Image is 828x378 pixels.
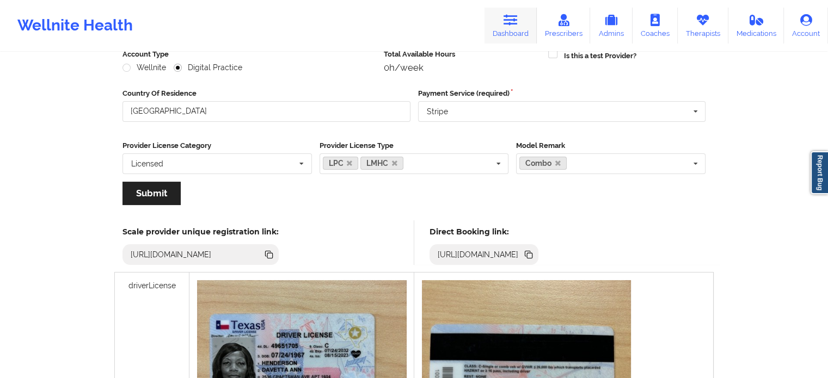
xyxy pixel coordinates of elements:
[519,157,567,170] a: Combo
[384,62,541,73] div: 0h/week
[174,63,242,72] label: Digital Practice
[537,8,591,44] a: Prescribers
[122,49,376,60] label: Account Type
[433,249,523,260] div: [URL][DOMAIN_NAME]
[122,88,410,99] label: Country Of Residence
[427,108,448,115] div: Stripe
[678,8,728,44] a: Therapists
[516,140,706,151] label: Model Remark
[122,140,312,151] label: Provider License Category
[384,49,541,60] label: Total Available Hours
[320,140,509,151] label: Provider License Type
[430,227,539,237] h5: Direct Booking link:
[564,51,636,61] label: Is this a test Provider?
[122,227,279,237] h5: Scale provider unique registration link:
[484,8,537,44] a: Dashboard
[122,182,181,205] button: Submit
[131,160,163,168] div: Licensed
[323,157,359,170] a: LPC
[418,88,706,99] label: Payment Service (required)
[126,249,216,260] div: [URL][DOMAIN_NAME]
[590,8,633,44] a: Admins
[360,157,403,170] a: LMHC
[784,8,828,44] a: Account
[811,151,828,194] a: Report Bug
[633,8,678,44] a: Coaches
[122,63,166,72] label: Wellnite
[728,8,784,44] a: Medications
